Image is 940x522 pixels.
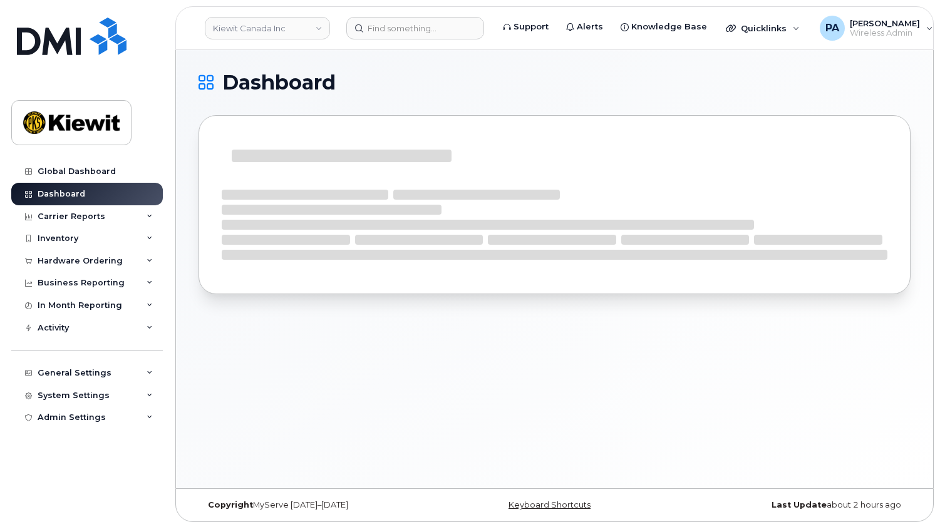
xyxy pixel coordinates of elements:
a: Keyboard Shortcuts [509,500,591,509]
span: Dashboard [222,73,336,92]
strong: Copyright [208,500,253,509]
strong: Last Update [772,500,827,509]
div: about 2 hours ago [673,500,911,510]
div: MyServe [DATE]–[DATE] [199,500,436,510]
